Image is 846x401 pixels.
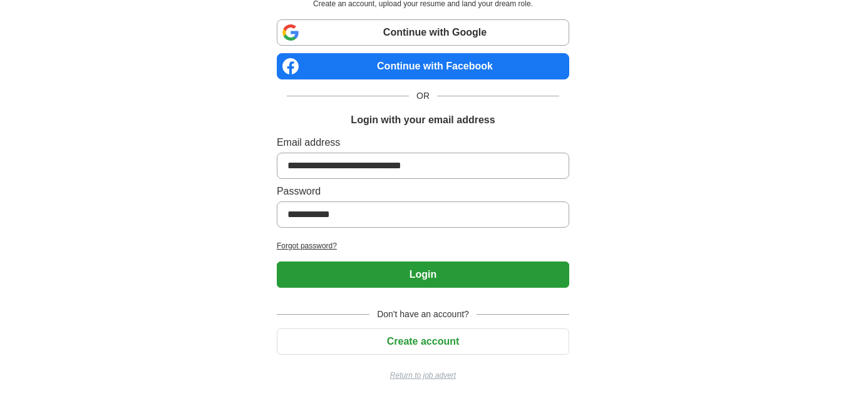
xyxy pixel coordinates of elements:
span: OR [409,89,437,103]
button: Login [277,261,569,288]
label: Password [277,184,569,199]
label: Email address [277,135,569,150]
button: Create account [277,328,569,355]
a: Return to job advert [277,370,569,381]
span: Don't have an account? [369,308,477,321]
a: Continue with Facebook [277,53,569,79]
h1: Login with your email address [351,113,495,128]
a: Create account [277,336,569,347]
a: Forgot password? [277,240,569,251]
a: Continue with Google [277,19,569,46]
